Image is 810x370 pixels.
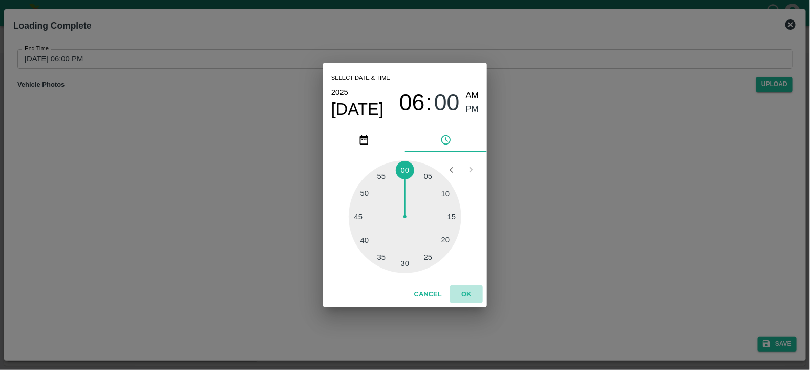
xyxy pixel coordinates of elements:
[331,99,383,119] button: [DATE]
[331,71,390,86] span: Select date & time
[323,128,405,152] button: pick date
[331,86,348,99] button: 2025
[405,128,487,152] button: pick time
[410,285,446,303] button: Cancel
[426,89,432,116] span: :
[466,102,479,116] button: PM
[466,89,479,103] button: AM
[441,160,461,179] button: Open previous view
[434,89,460,116] button: 00
[399,89,425,116] button: 06
[450,285,483,303] button: OK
